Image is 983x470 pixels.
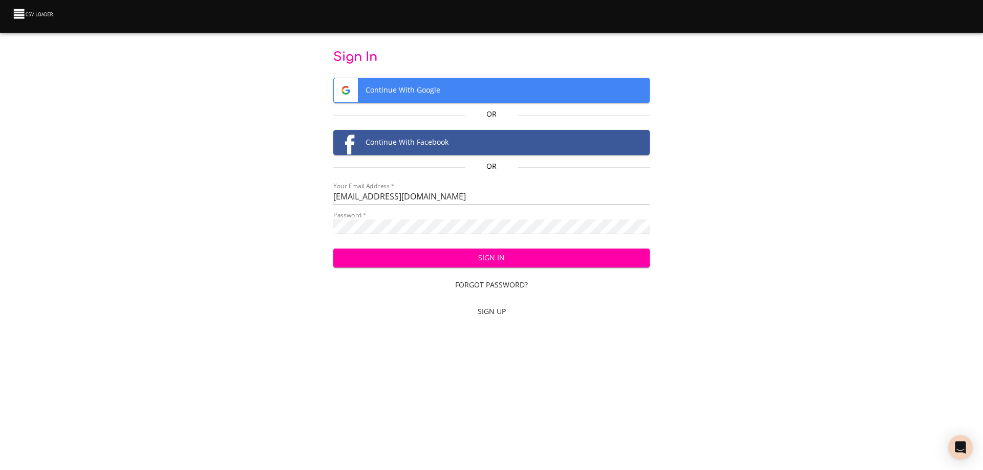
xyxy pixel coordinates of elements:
span: Continue With Google [334,78,650,102]
span: Sign In [341,252,642,264]
img: Google logo [334,78,358,102]
button: Facebook logoContinue With Facebook [333,130,650,155]
p: Sign In [333,49,650,65]
label: Your Email Address [333,183,394,189]
p: Or [465,161,518,171]
button: Sign In [333,249,650,267]
img: Facebook logo [334,130,358,154]
span: Forgot Password? [337,279,646,292]
p: Or [465,109,518,119]
button: Google logoContinue With Google [333,78,650,103]
a: Sign Up [333,302,650,321]
span: Sign Up [337,305,646,318]
span: Continue With Facebook [334,130,650,154]
a: Forgot Password? [333,276,650,295]
label: Password [333,212,367,218]
div: Open Intercom Messenger [948,435,973,460]
img: CSV Loader [12,7,55,21]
